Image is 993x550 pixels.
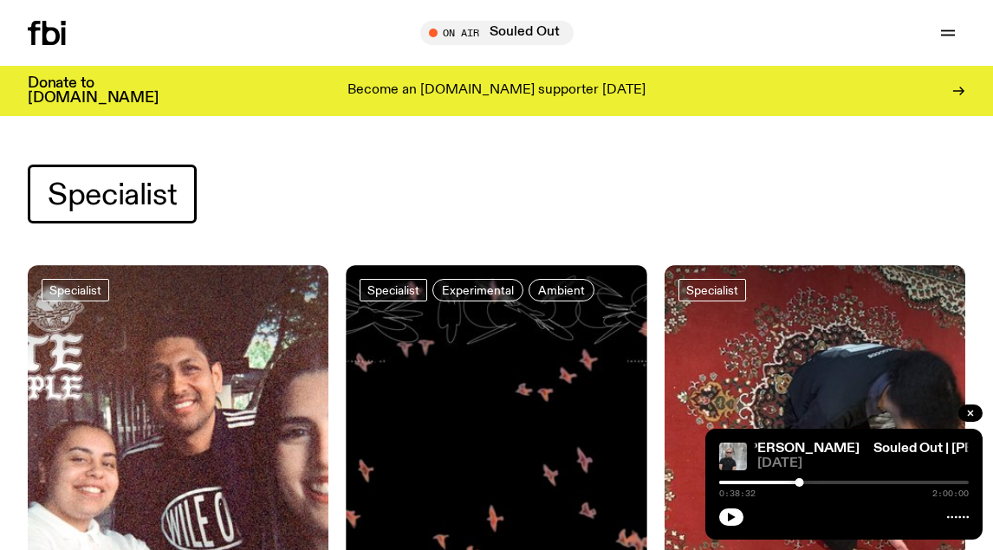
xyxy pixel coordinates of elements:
a: Specialist [360,279,427,301]
a: Specialist [42,279,109,301]
a: Specialist [678,279,746,301]
span: Experimental [442,283,514,296]
span: Specialist [48,178,177,211]
span: Specialist [49,283,101,296]
a: Souled Out | [PERSON_NAME] Guest Mix and [PERSON_NAME] [457,442,860,456]
span: Specialist [367,283,419,296]
span: 2:00:00 [932,489,969,498]
span: Specialist [686,283,738,296]
h3: Donate to [DOMAIN_NAME] [28,76,159,106]
span: Ambient [538,283,585,296]
p: Become an [DOMAIN_NAME] supporter [DATE] [347,83,646,99]
span: 0:38:32 [719,489,756,498]
span: [DATE] [757,457,969,470]
a: Experimental [432,279,523,301]
a: Ambient [529,279,594,301]
button: On AirSouled Out [420,21,574,45]
img: Stephen looks directly at the camera, wearing a black tee, black sunglasses and headphones around... [719,443,747,470]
